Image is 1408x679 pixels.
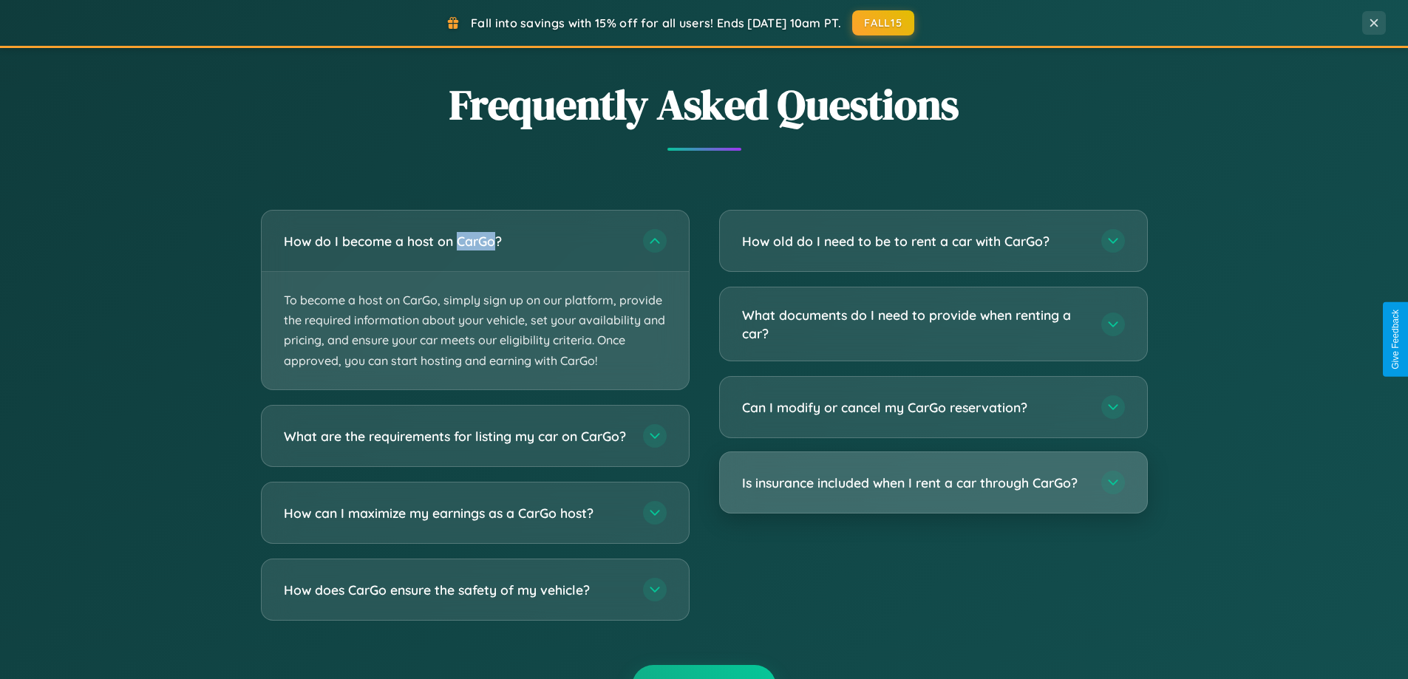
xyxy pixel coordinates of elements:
[1390,310,1401,369] div: Give Feedback
[284,580,628,598] h3: How does CarGo ensure the safety of my vehicle?
[742,232,1086,250] h3: How old do I need to be to rent a car with CarGo?
[471,16,841,30] span: Fall into savings with 15% off for all users! Ends [DATE] 10am PT.
[742,398,1086,417] h3: Can I modify or cancel my CarGo reservation?
[284,503,628,522] h3: How can I maximize my earnings as a CarGo host?
[261,76,1148,133] h2: Frequently Asked Questions
[742,306,1086,342] h3: What documents do I need to provide when renting a car?
[284,232,628,250] h3: How do I become a host on CarGo?
[742,474,1086,492] h3: Is insurance included when I rent a car through CarGo?
[852,10,914,35] button: FALL15
[284,426,628,445] h3: What are the requirements for listing my car on CarGo?
[262,272,689,389] p: To become a host on CarGo, simply sign up on our platform, provide the required information about...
